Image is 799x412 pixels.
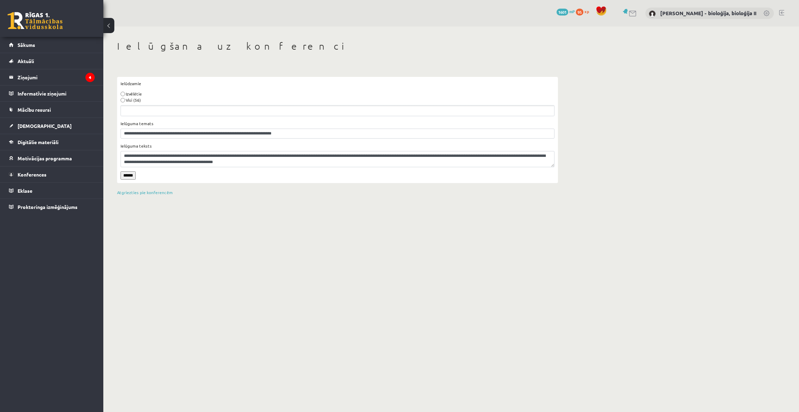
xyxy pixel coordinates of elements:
[117,40,558,52] h1: Ielūgšana uz konferenci
[18,42,35,48] span: Sākums
[121,120,154,127] label: Ielūguma temats
[649,10,656,17] img: Elza Saulīte - bioloģija, bioloģija II
[9,53,95,69] a: Aktuāli
[557,9,568,16] span: 1601
[557,9,575,14] a: 1601 mP
[569,9,575,14] span: mP
[18,204,77,210] span: Proktoringa izmēģinājums
[18,188,32,194] span: Eklase
[9,102,95,118] a: Mācību resursi
[9,37,95,53] a: Sākums
[126,91,142,97] label: Izvēlētie
[121,80,141,87] label: Ielūdzamie
[18,69,95,85] legend: Ziņojumi
[126,97,141,103] label: Visi (56)
[584,9,589,14] span: xp
[85,73,95,82] i: 4
[18,123,72,129] span: [DEMOGRAPHIC_DATA]
[576,9,592,14] a: 95 xp
[9,150,95,166] a: Motivācijas programma
[660,10,756,17] a: [PERSON_NAME] - bioloģija, bioloģija II
[18,107,51,113] span: Mācību resursi
[9,134,95,150] a: Digitālie materiāli
[576,9,583,16] span: 95
[9,86,95,101] a: Informatīvie ziņojumi
[117,190,173,195] a: Atgriezties pie konferencēm
[9,183,95,199] a: Eklase
[9,167,95,182] a: Konferences
[9,118,95,134] a: [DEMOGRAPHIC_DATA]
[9,69,95,85] a: Ziņojumi4
[18,58,34,64] span: Aktuāli
[18,171,46,178] span: Konferences
[18,155,72,161] span: Motivācijas programma
[18,86,95,101] legend: Informatīvie ziņojumi
[9,199,95,215] a: Proktoringa izmēģinājums
[121,143,152,149] label: Ielūguma teksts
[18,139,59,145] span: Digitālie materiāli
[8,12,63,29] a: Rīgas 1. Tālmācības vidusskola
